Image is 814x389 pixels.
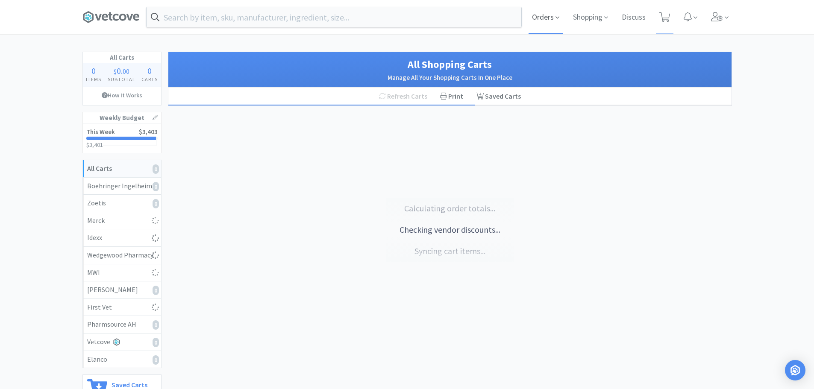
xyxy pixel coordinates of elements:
div: Wedgewood Pharmacy [87,250,157,261]
a: All Carts0 [83,160,161,178]
i: 0 [153,199,159,208]
div: [PERSON_NAME] [87,284,157,295]
div: Open Intercom Messenger [785,360,805,380]
i: 0 [153,320,159,330]
div: Boehringer Ingelheim [87,181,157,192]
span: 0 [147,65,152,76]
span: $3,401 [86,141,103,149]
div: Refresh Carts [373,88,434,105]
div: . [104,67,138,75]
div: Elanco [87,354,157,365]
i: 0 [153,355,159,365]
h2: Manage All Your Shopping Carts In One Place [177,73,723,83]
a: First Vet [83,299,161,316]
i: 0 [153,164,159,174]
a: Vetcove0 [83,333,161,351]
a: Elanco0 [83,351,161,368]
span: 0 [91,65,96,76]
h4: Subtotal [104,75,138,83]
div: MWI [87,267,157,278]
a: Zoetis0 [83,195,161,212]
a: Idexx [83,229,161,247]
i: 0 [153,338,159,347]
div: Print [434,88,470,105]
strong: All Carts [87,164,112,173]
h1: All Carts [83,52,161,63]
a: This Week$3,403$3,401 [83,123,161,153]
span: 0 [117,65,121,76]
a: Merck [83,212,161,230]
i: 0 [153,182,159,191]
span: $3,403 [139,128,158,136]
span: 00 [123,67,129,76]
span: $ [114,67,117,76]
i: 0 [153,286,159,295]
div: Vetcove [87,336,157,348]
a: Wedgewood Pharmacy [83,247,161,264]
a: Pharmsource AH0 [83,316,161,333]
div: Merck [87,215,157,226]
a: How It Works [83,87,161,103]
input: Search by item, sku, manufacturer, ingredient, size... [147,7,521,27]
h1: Weekly Budget [83,112,161,123]
h4: Carts [138,75,161,83]
a: [PERSON_NAME]0 [83,281,161,299]
h6: Saved Carts [112,379,148,388]
h2: This Week [86,129,115,135]
a: Saved Carts [470,88,527,105]
a: MWI [83,264,161,282]
div: Zoetis [87,198,157,209]
h4: Items [83,75,105,83]
a: Boehringer Ingelheim0 [83,178,161,195]
div: First Vet [87,302,157,313]
a: Discuss [618,14,649,21]
div: Idexx [87,232,157,243]
div: Pharmsource AH [87,319,157,330]
h1: All Shopping Carts [177,56,723,73]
